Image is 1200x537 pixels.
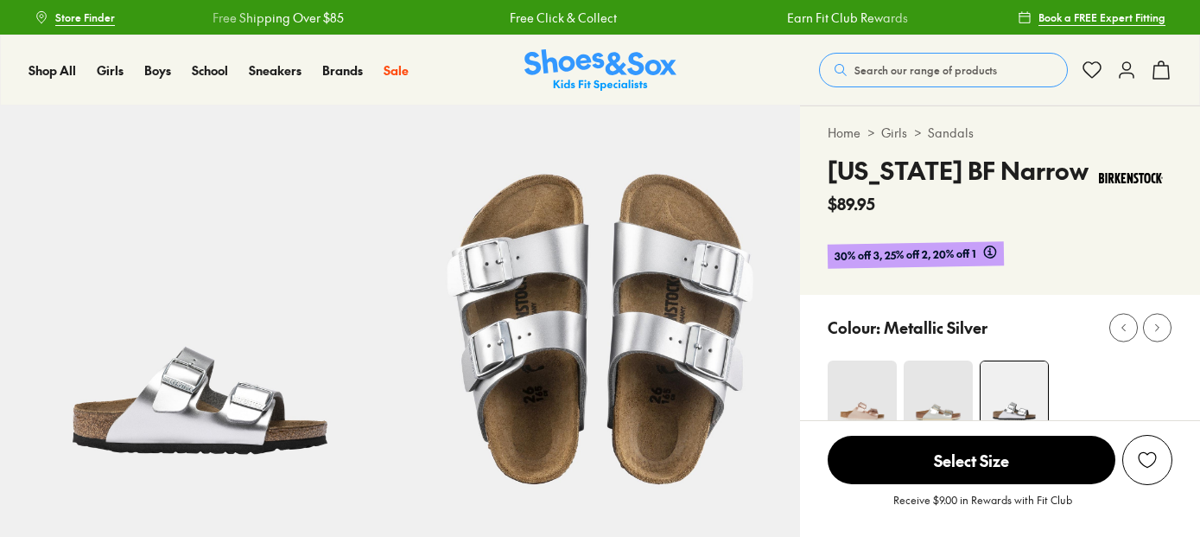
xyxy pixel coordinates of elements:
[854,62,997,78] span: Search our range of products
[1122,435,1172,485] button: Add to Wishlist
[524,49,676,92] a: Shoes & Sox
[981,361,1048,429] img: 4-549328_1
[55,10,115,25] span: Store Finder
[400,105,800,506] img: 5-549329_1
[211,9,342,27] a: Free Shipping Over $85
[29,61,76,80] a: Shop All
[524,49,676,92] img: SNS_Logo_Responsive.svg
[786,9,907,27] a: Earn Fit Club Rewards
[928,124,974,142] a: Sandals
[828,124,1172,142] div: > >
[893,492,1072,523] p: Receive $9.00 in Rewards with Fit Club
[828,152,1089,189] h4: [US_STATE] BF Narrow
[881,124,907,142] a: Girls
[192,61,228,80] a: School
[828,316,880,339] p: Colour:
[828,361,897,430] img: 5_1
[1089,152,1172,204] img: Vendor logo
[828,124,860,142] a: Home
[884,316,987,339] p: Metallic Silver
[828,436,1115,484] span: Select Size
[819,53,1068,87] button: Search our range of products
[249,61,302,80] a: Sneakers
[97,61,124,80] a: Girls
[1038,10,1165,25] span: Book a FREE Expert Fitting
[835,245,976,265] span: 30% off 3, 25% off 2, 20% off 1
[828,192,875,215] span: $89.95
[35,2,115,33] a: Store Finder
[904,361,973,430] img: 4-342092_1
[144,61,171,80] a: Boys
[322,61,363,80] a: Brands
[384,61,409,80] a: Sale
[828,435,1115,485] button: Select Size
[508,9,615,27] a: Free Click & Collect
[1018,2,1165,33] a: Book a FREE Expert Fitting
